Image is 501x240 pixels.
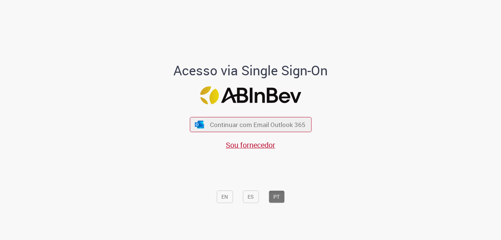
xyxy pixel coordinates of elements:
button: ES [243,191,259,203]
button: EN [217,191,233,203]
span: Continuar com Email Outlook 365 [210,120,305,129]
button: ícone Azure/Microsoft 360 Continuar com Email Outlook 365 [190,117,311,132]
a: Sou fornecedor [226,140,275,150]
button: PT [269,191,284,203]
h1: Acesso via Single Sign-On [148,63,353,78]
img: Logo ABInBev [200,86,301,104]
img: ícone Azure/Microsoft 360 [194,121,205,128]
